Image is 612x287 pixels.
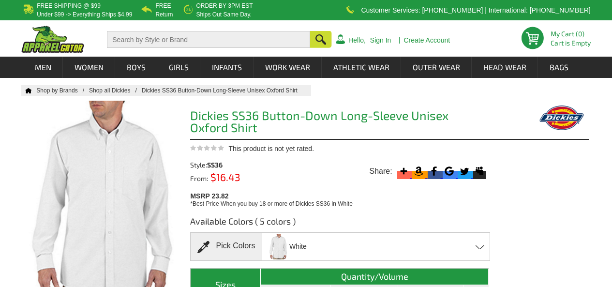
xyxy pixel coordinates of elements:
b: Free [155,2,171,9]
svg: Google Bookmark [443,165,456,178]
a: Women [63,57,115,78]
p: Return [155,12,173,17]
img: ApparelGator [21,26,84,53]
span: *Best Price When you buy 18 or more of Dickies SS36 in White [190,200,352,207]
input: Search by Style or Brand [107,31,310,48]
a: Create Account [403,37,450,44]
span: Cart is Empty [551,40,591,46]
p: under $99 -> everything ships $4.99 [37,12,132,17]
svg: Twitter [458,165,471,178]
span: $16.43 [208,171,240,183]
span: White [289,238,307,255]
a: Shop all Dickies [89,87,142,94]
a: Head Wear [472,57,537,78]
a: Dickies SS36 Unisex Button-Down Long-Sleeve Oxford Shirt [142,87,307,94]
img: This product is not yet rated. [190,145,224,151]
b: Order by 3PM EST [196,2,253,9]
svg: More [397,165,410,178]
a: Work Wear [254,57,321,78]
svg: Facebook [428,165,441,178]
span: SS36 [207,161,223,169]
a: Sign In [370,37,391,44]
a: Girls [158,57,200,78]
b: Free Shipping @ $99 [37,2,101,9]
span: This product is not yet rated. [228,145,314,152]
p: ships out same day. [196,12,253,17]
a: Outer Wear [402,57,471,78]
li: My Cart (0) [551,30,587,37]
h3: Available Colors ( 5 colors ) [190,215,489,232]
div: Pick Colors [190,232,262,261]
a: Hello, [348,37,366,44]
img: White [268,234,288,259]
h1: Dickies SS36 Button-Down Long-Sleeve Unisex Oxford Shirt [190,109,489,136]
a: Home [21,88,32,93]
a: Men [24,57,62,78]
div: From: [190,173,266,182]
span: Share: [369,166,392,176]
a: Bags [538,57,580,78]
img: Dickies [534,106,589,130]
svg: Amazon [412,165,425,178]
a: Athletic Wear [322,57,401,78]
th: Quantity/Volume [261,269,489,285]
a: Shop by Brands [36,87,89,94]
p: Customer Services: [PHONE_NUMBER] | International: [PHONE_NUMBER] [361,7,590,13]
a: Infants [201,57,253,78]
svg: Myspace [473,165,486,178]
a: Boys [116,57,157,78]
div: MSRP 23.82 [190,190,492,208]
div: Style: [190,162,266,168]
